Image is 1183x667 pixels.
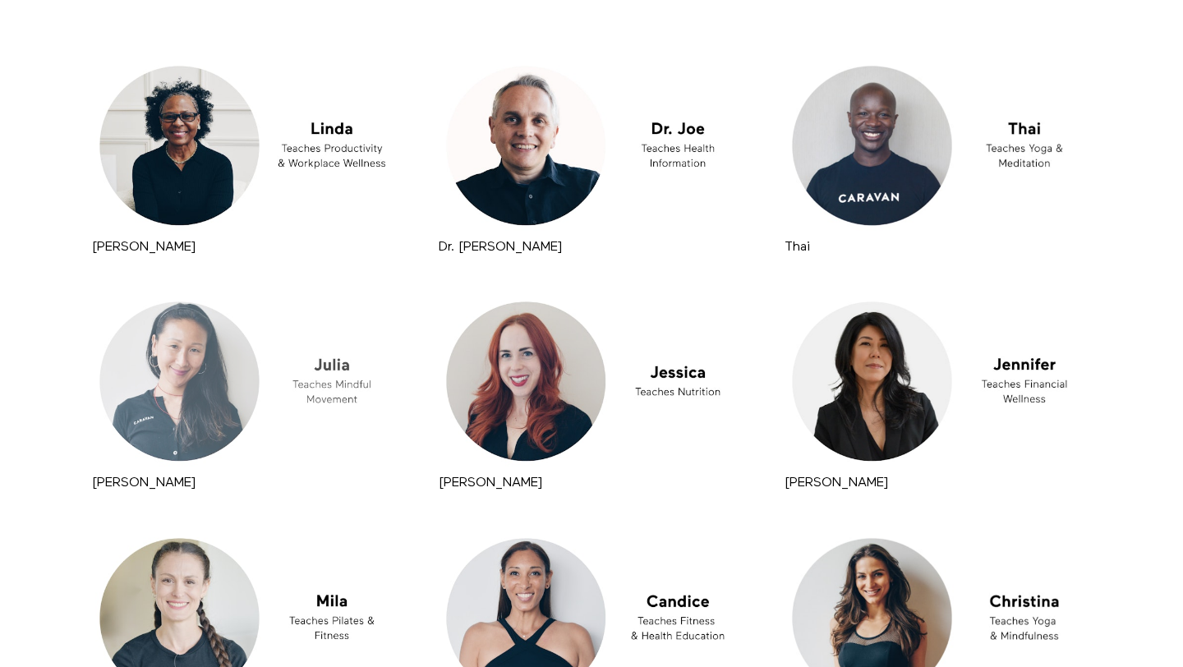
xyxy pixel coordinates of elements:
a: Jennifer [780,293,1095,470]
strong: Dr. Joe [439,241,562,254]
a: [PERSON_NAME] [92,476,196,489]
a: Jessica [435,293,749,470]
strong: Thai [785,241,810,254]
a: Dr. Joe [435,57,749,234]
strong: Julia [92,476,196,490]
a: [PERSON_NAME] [92,241,196,253]
a: [PERSON_NAME] [785,476,888,489]
strong: Linda [92,241,196,254]
a: Thai [785,241,810,253]
a: Julia [88,293,403,470]
a: Linda [88,57,403,234]
a: Dr. [PERSON_NAME] [439,241,562,253]
strong: Jennifer [785,476,888,490]
a: Thai [780,57,1095,234]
